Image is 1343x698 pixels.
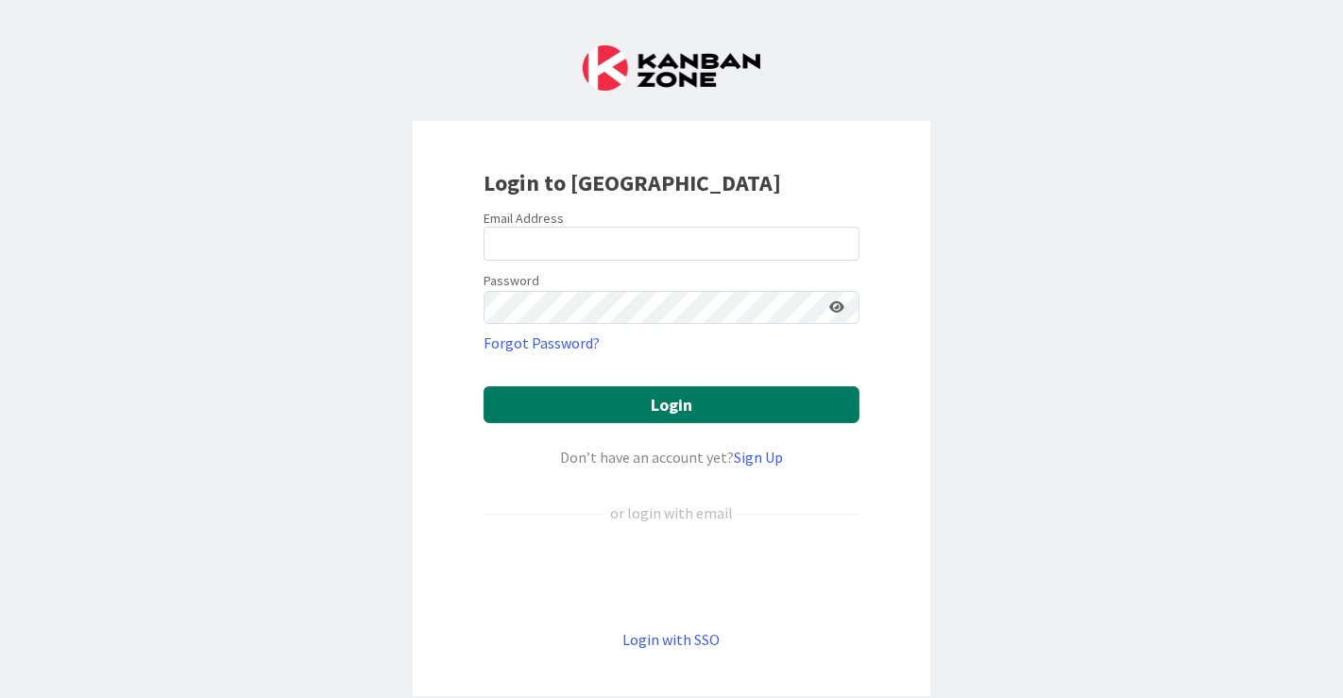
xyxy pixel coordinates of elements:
[605,502,738,524] div: or login with email
[623,630,721,649] a: Login with SSO
[583,45,760,91] img: Kanban Zone
[484,446,859,468] div: Don’t have an account yet?
[484,271,539,291] label: Password
[484,386,859,423] button: Login
[474,555,869,597] iframe: Sign in with Google Button
[484,210,564,227] label: Email Address
[484,168,781,197] b: Login to [GEOGRAPHIC_DATA]
[484,332,600,354] a: Forgot Password?
[734,448,783,467] a: Sign Up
